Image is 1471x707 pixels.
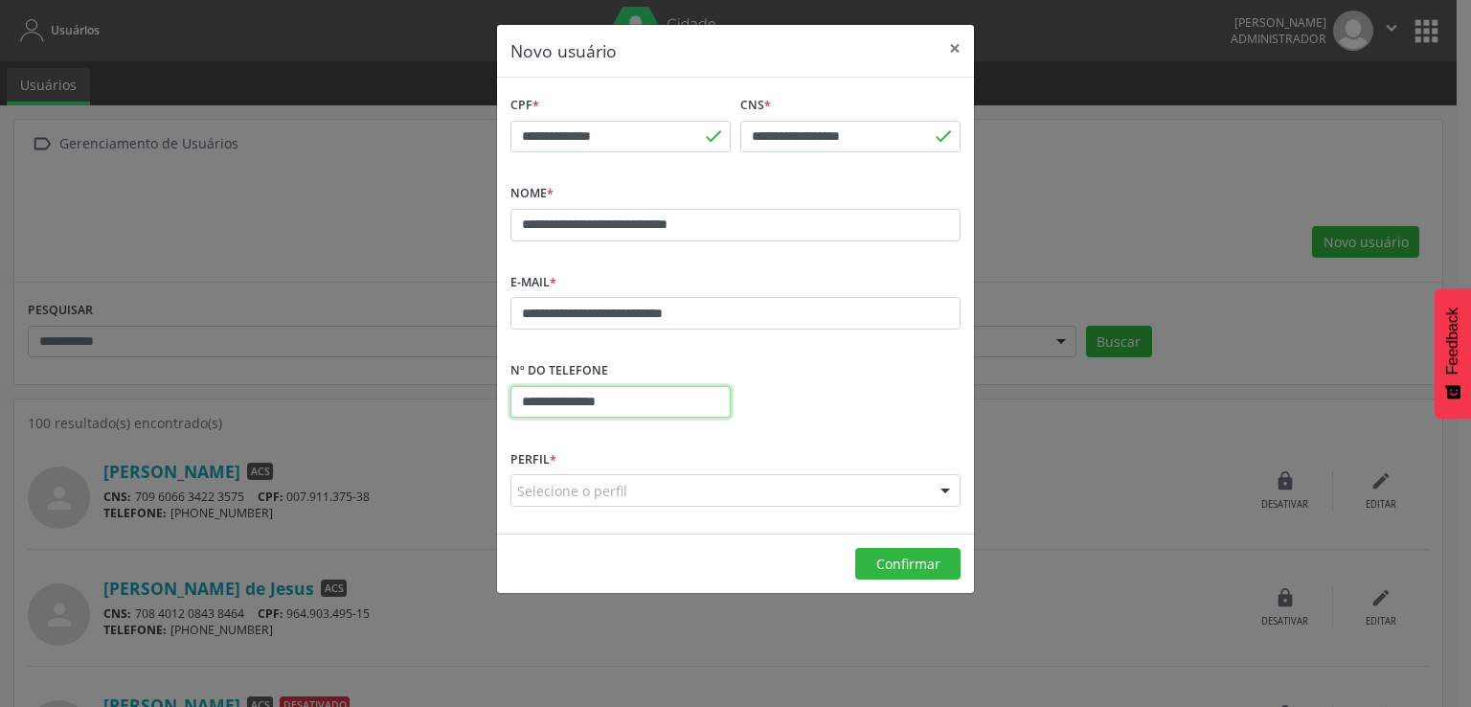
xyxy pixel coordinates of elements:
label: Nome [510,179,554,209]
button: Feedback - Mostrar pesquisa [1435,288,1471,419]
span: Feedback [1444,308,1461,375]
label: CNS [740,91,771,121]
button: Confirmar [855,548,961,581]
span: Selecione o perfil [517,481,627,501]
label: Nº do Telefone [510,356,608,386]
h5: Novo usuário [510,38,617,63]
span: done [933,125,954,147]
label: E-mail [510,268,556,298]
label: CPF [510,91,539,121]
span: done [703,125,724,147]
label: Perfil [510,445,556,474]
span: Confirmar [876,555,940,573]
button: Close [936,25,974,72]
